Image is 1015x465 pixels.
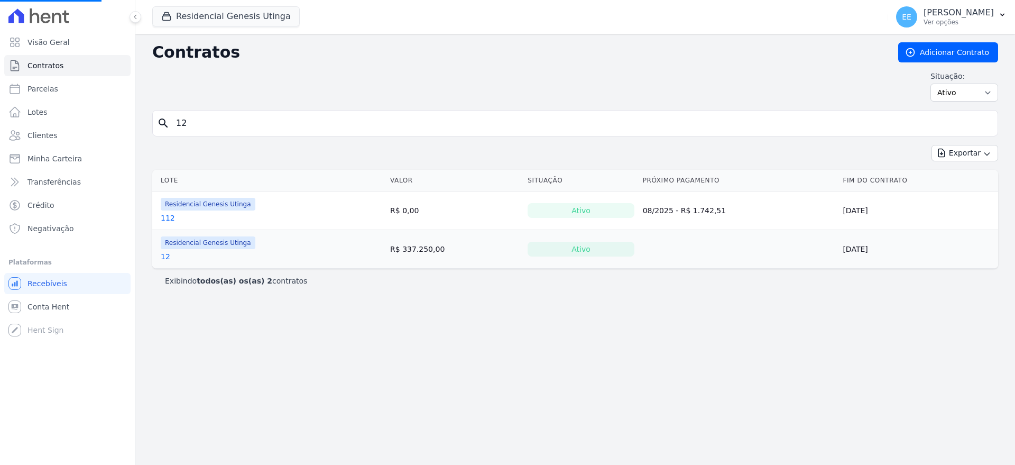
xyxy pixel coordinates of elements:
b: todos(as) os(as) 2 [197,277,272,285]
span: Crédito [27,200,54,211]
a: Minha Carteira [4,148,131,169]
button: Residencial Genesis Utinga [152,6,300,26]
span: Residencial Genesis Utinga [161,236,255,249]
td: [DATE] [838,192,998,230]
div: Plataformas [8,256,126,269]
a: Recebíveis [4,273,131,294]
a: Conta Hent [4,296,131,317]
span: Transferências [27,177,81,187]
a: Clientes [4,125,131,146]
a: Parcelas [4,78,131,99]
span: Recebíveis [27,278,67,289]
th: Fim do Contrato [838,170,998,192]
span: Conta Hent [27,302,69,312]
span: Contratos [27,60,63,71]
td: R$ 337.250,00 [386,230,523,269]
th: Situação [523,170,638,192]
a: Adicionar Contrato [898,42,998,62]
button: EE [PERSON_NAME] Ver opções [888,2,1015,32]
i: search [157,117,170,130]
p: [PERSON_NAME] [924,7,994,18]
a: 12 [161,251,170,262]
span: Clientes [27,130,57,141]
h2: Contratos [152,43,881,62]
span: Negativação [27,223,74,234]
td: R$ 0,00 [386,192,523,230]
a: Visão Geral [4,32,131,53]
th: Lote [152,170,386,192]
span: Minha Carteira [27,153,82,164]
a: Negativação [4,218,131,239]
span: Visão Geral [27,37,70,48]
a: 08/2025 - R$ 1.742,51 [643,206,726,215]
button: Exportar [931,145,998,161]
a: Contratos [4,55,131,76]
th: Valor [386,170,523,192]
span: Lotes [27,107,48,117]
a: Lotes [4,102,131,123]
input: Buscar por nome do lote [170,113,993,134]
a: 112 [161,213,175,223]
p: Ver opções [924,18,994,26]
div: Ativo [528,203,634,218]
span: Residencial Genesis Utinga [161,198,255,211]
a: Crédito [4,195,131,216]
th: Próximo Pagamento [639,170,839,192]
span: Parcelas [27,84,58,94]
td: [DATE] [838,230,998,269]
label: Situação: [930,71,998,81]
a: Transferências [4,171,131,193]
span: EE [902,13,911,21]
p: Exibindo contratos [165,276,307,286]
div: Ativo [528,242,634,257]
